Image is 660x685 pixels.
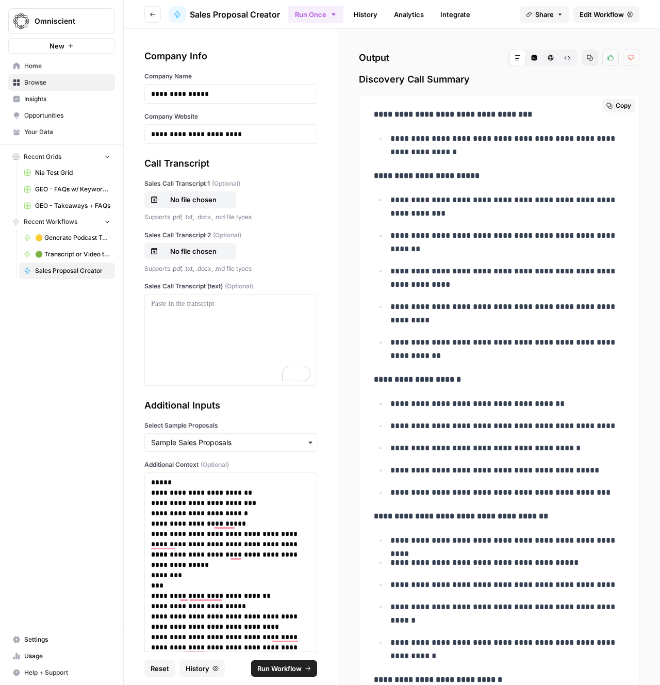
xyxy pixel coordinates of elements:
span: GEO - FAQs w/ Keywords Grid [35,185,110,194]
p: No file chosen [160,194,226,205]
span: Browse [24,78,110,87]
span: Your Data [24,127,110,137]
span: Settings [24,635,110,644]
span: Sales Proposal Creator [35,266,110,275]
p: Supports .pdf, .txt, .docx, .md file types [144,212,317,222]
button: New [8,38,115,54]
a: 🟡 Generate Podcast Topics from Raw Content [19,230,115,246]
label: Company Name [144,72,317,81]
span: History [186,663,209,674]
button: No file chosen [144,191,236,208]
a: Analytics [388,6,430,23]
span: GEO - Takeaways + FAQs [35,201,110,210]
span: Opportunities [24,111,110,120]
button: No file chosen [144,243,236,259]
span: Home [24,61,110,71]
span: Insights [24,94,110,104]
a: GEO - FAQs w/ Keywords Grid [19,181,115,198]
h2: Output [359,50,639,66]
div: Company Info [144,49,317,63]
button: Copy [602,99,635,112]
button: Run Once [288,6,343,23]
div: Call Transcript [144,156,317,171]
span: (Optional) [225,282,253,291]
span: Edit Workflow [580,9,624,20]
span: New [49,41,64,51]
span: Help + Support [24,668,110,677]
input: Sample Sales Proposals [151,437,310,448]
span: 🟢 Transcript or Video to LinkedIn Posts [35,250,110,259]
button: Recent Grids [8,149,115,165]
a: Settings [8,631,115,648]
p: No file chosen [160,246,226,256]
button: Workspace: Omniscient [8,8,115,34]
a: Insights [8,91,115,107]
a: Usage [8,648,115,664]
button: Help + Support [8,664,115,681]
span: Discovery Call Summary [359,72,639,87]
a: Home [8,58,115,74]
a: Sales Proposal Creator [19,263,115,279]
span: Usage [24,651,110,661]
button: History [179,660,225,677]
span: Reset [151,663,169,674]
button: Recent Workflows [8,214,115,230]
div: To enrich screen reader interactions, please activate Accessibility in Grammarly extension settings [151,299,310,381]
label: Select Sample Proposals [144,421,317,430]
span: 🟡 Generate Podcast Topics from Raw Content [35,233,110,242]
span: Share [535,9,554,20]
div: Additional Inputs [144,398,317,413]
button: Share [520,6,569,23]
a: Opportunities [8,107,115,124]
label: Additional Context [144,460,317,469]
span: Copy [616,101,631,110]
label: Company Website [144,112,317,121]
a: Browse [8,74,115,91]
span: (Optional) [213,231,241,240]
button: Run Workflow [251,660,317,677]
a: Sales Proposal Creator [169,6,280,23]
label: Sales Call Transcript 2 [144,231,317,240]
span: Sales Proposal Creator [190,8,280,21]
button: Reset [144,660,175,677]
a: GEO - Takeaways + FAQs [19,198,115,214]
span: Run Workflow [257,663,302,674]
a: 🟢 Transcript or Video to LinkedIn Posts [19,246,115,263]
label: Sales Call Transcript 1 [144,179,317,188]
img: Omniscient Logo [12,12,30,30]
a: Edit Workflow [573,6,639,23]
a: Nia Test Grid [19,165,115,181]
label: Sales Call Transcript (text) [144,282,317,291]
span: Recent Grids [24,152,61,161]
a: History [348,6,384,23]
a: Integrate [434,6,476,23]
a: Your Data [8,124,115,140]
span: Recent Workflows [24,217,77,226]
span: Nia Test Grid [35,168,110,177]
span: (Optional) [212,179,240,188]
span: Omniscient [35,16,97,26]
span: (Optional) [201,460,229,469]
p: Supports .pdf, .txt, .docx, .md file types [144,264,317,274]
